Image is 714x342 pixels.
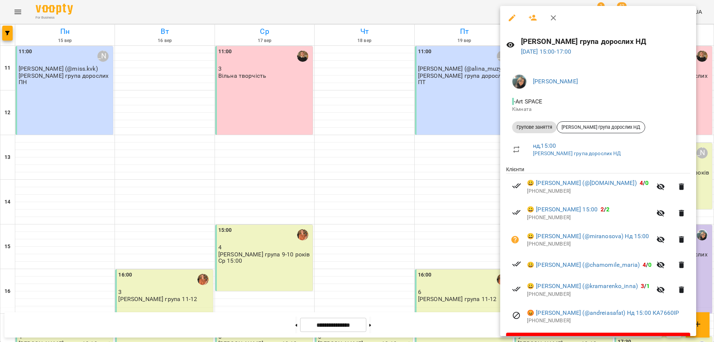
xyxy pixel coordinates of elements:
[527,261,640,269] a: 😀 [PERSON_NAME] (@chamomile_maria)
[648,261,652,268] span: 0
[527,317,690,325] p: [PHONE_NUMBER]
[640,179,649,186] b: /
[506,166,690,333] ul: Клієнти
[533,78,578,85] a: [PERSON_NAME]
[641,282,644,290] span: 3
[641,282,650,290] b: /
[557,124,645,131] span: [PERSON_NAME] група дорослих НД
[512,106,684,113] p: Кімната
[512,285,521,294] svg: Візит сплачено
[527,291,652,298] p: [PHONE_NUMBER]
[533,142,556,149] a: нд , 15:00
[557,121,645,133] div: [PERSON_NAME] група дорослих НД
[527,232,649,241] a: 😀 [PERSON_NAME] (@miranosova) Нд 15:00
[527,282,638,291] a: 😀 [PERSON_NAME] (@kramarenko_inna)
[506,231,524,249] button: Візит ще не сплачено. Додати оплату?
[643,261,652,268] b: /
[640,179,643,186] span: 4
[512,311,521,320] svg: Візит скасовано
[527,240,652,248] p: [PHONE_NUMBER]
[643,261,646,268] span: 4
[533,150,621,156] a: [PERSON_NAME] група дорослих НД
[512,98,544,105] span: - Art SPACE
[527,179,637,188] a: 😀 [PERSON_NAME] (@[DOMAIN_NAME])
[646,282,650,290] span: 1
[512,124,557,131] span: Групове заняття
[527,214,652,221] p: [PHONE_NUMBER]
[512,74,527,89] img: 9193104f5c27eb9bdd9e2baebb3314d7.jpeg
[645,179,649,186] span: 0
[521,48,572,55] a: [DATE] 15:00-17:00
[527,309,679,317] a: 😡 [PERSON_NAME] (@andreiasafat) Нд 15:00 КА7660ІР
[601,206,604,213] span: 2
[521,36,691,47] h6: [PERSON_NAME] група дорослих НД
[601,206,610,213] b: /
[512,208,521,217] svg: Візит сплачено
[527,205,598,214] a: 😀 [PERSON_NAME] 15:00
[512,181,521,190] svg: Візит сплачено
[527,188,652,195] p: [PHONE_NUMBER]
[606,206,610,213] span: 2
[512,259,521,268] svg: Візит сплачено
